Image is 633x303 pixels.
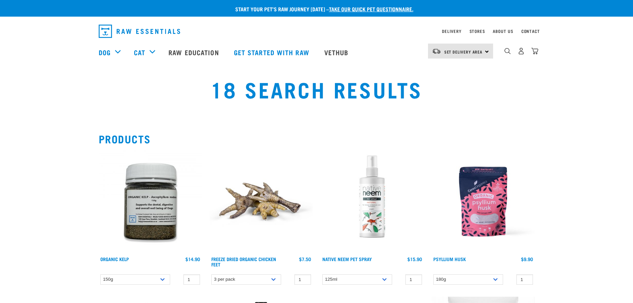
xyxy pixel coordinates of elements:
[185,256,200,262] div: $14.90
[329,7,413,10] a: take our quick pet questionnaire.
[117,77,515,101] h1: 18 Search Results
[134,47,145,57] a: Cat
[504,48,511,54] img: home-icon-1@2x.png
[100,258,129,260] a: Organic Kelp
[211,258,276,265] a: Freeze Dried Organic Chicken Feet
[407,256,422,262] div: $15.90
[99,133,535,145] h2: Products
[521,256,533,262] div: $9.90
[470,30,485,32] a: Stores
[433,258,466,260] a: Psyllium Husk
[516,274,533,285] input: 1
[321,150,424,253] img: Native Neem Pet Spray
[299,256,311,262] div: $7.50
[444,51,483,53] span: Set Delivery Area
[99,150,202,253] img: 10870
[93,22,540,41] nav: dropdown navigation
[183,274,200,285] input: 1
[521,30,540,32] a: Contact
[210,150,313,253] img: Stack of Chicken Feet Treats For Pets
[318,39,357,66] a: Vethub
[99,25,180,38] img: Raw Essentials Logo
[518,48,525,55] img: user.png
[405,274,422,285] input: 1
[493,30,513,32] a: About Us
[322,258,372,260] a: Native Neem Pet Spray
[531,48,538,55] img: home-icon@2x.png
[442,30,461,32] a: Delivery
[162,39,227,66] a: Raw Education
[432,150,535,253] img: Ceres Organic Psyllium Husk
[294,274,311,285] input: 1
[432,48,441,54] img: van-moving.png
[99,47,111,57] a: Dog
[227,39,318,66] a: Get started with Raw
